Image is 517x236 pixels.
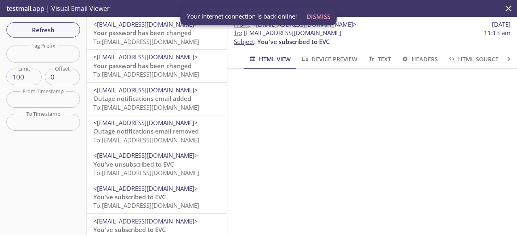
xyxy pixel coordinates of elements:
span: To: [EMAIL_ADDRESS][DOMAIN_NAME] [93,38,199,46]
span: <[EMAIL_ADDRESS][DOMAIN_NAME]> [93,86,198,94]
span: To: [EMAIL_ADDRESS][DOMAIN_NAME] [93,136,199,144]
span: 11:13 am [484,29,511,37]
div: <[EMAIL_ADDRESS][DOMAIN_NAME]>Outage notifications email addedTo:[EMAIL_ADDRESS][DOMAIN_NAME] [87,83,227,115]
span: You've subscribed to EVC [93,193,166,201]
span: <[EMAIL_ADDRESS][DOMAIN_NAME]> [93,217,198,225]
span: <[EMAIL_ADDRESS][DOMAIN_NAME]> [93,53,198,61]
span: To: [EMAIL_ADDRESS][DOMAIN_NAME] [93,70,199,78]
span: Subject [234,38,254,46]
span: [DATE] [492,20,511,29]
span: To: [EMAIL_ADDRESS][DOMAIN_NAME] [93,201,199,209]
span: <[EMAIL_ADDRESS][DOMAIN_NAME]> [93,151,198,159]
span: Your password has been changed [93,62,191,70]
span: To [234,29,241,37]
span: You've subscribed to EVC [93,226,166,234]
span: HTML View [248,54,291,64]
span: Device Preview [301,54,357,64]
div: <[EMAIL_ADDRESS][DOMAIN_NAME]>You've unsubscribed to EVCTo:[EMAIL_ADDRESS][DOMAIN_NAME] [87,148,227,180]
div: <[EMAIL_ADDRESS][DOMAIN_NAME]>Outage notifications email removedTo:[EMAIL_ADDRESS][DOMAIN_NAME] [87,115,227,148]
button: Refresh [6,22,80,38]
span: To: [EMAIL_ADDRESS][DOMAIN_NAME] [93,103,199,111]
span: Dismiss [307,11,330,22]
div: <[EMAIL_ADDRESS][DOMAIN_NAME]>You've subscribed to EVCTo:[EMAIL_ADDRESS][DOMAIN_NAME] [87,181,227,213]
div: <[EMAIL_ADDRESS][DOMAIN_NAME]>Your password has been changedTo:[EMAIL_ADDRESS][DOMAIN_NAME] [87,17,227,49]
span: <[EMAIL_ADDRESS][DOMAIN_NAME]> [93,20,198,28]
div: <[EMAIL_ADDRESS][DOMAIN_NAME]>Your password has been changedTo:[EMAIL_ADDRESS][DOMAIN_NAME] [87,50,227,82]
span: Outage notifications email added [93,94,191,102]
span: Your internet connection is back online! [187,12,297,21]
span: <[EMAIL_ADDRESS][DOMAIN_NAME]> [93,119,198,127]
span: You've subscribed to EVC [257,38,330,46]
span: Headers [401,54,437,64]
span: Outage notifications email removed [93,127,199,135]
span: HTML Source [448,54,498,64]
span: <[EMAIL_ADDRESS][DOMAIN_NAME]> [93,184,198,192]
span: : [EMAIL_ADDRESS][DOMAIN_NAME] [234,29,341,37]
span: testmail [6,4,31,13]
p: : [234,29,511,46]
span: To: [EMAIL_ADDRESS][DOMAIN_NAME] [93,169,199,177]
span: Text [367,54,391,64]
span: You've unsubscribed to EVC [93,160,174,168]
span: Your password has been changed [93,29,191,37]
span: Refresh [13,25,74,35]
